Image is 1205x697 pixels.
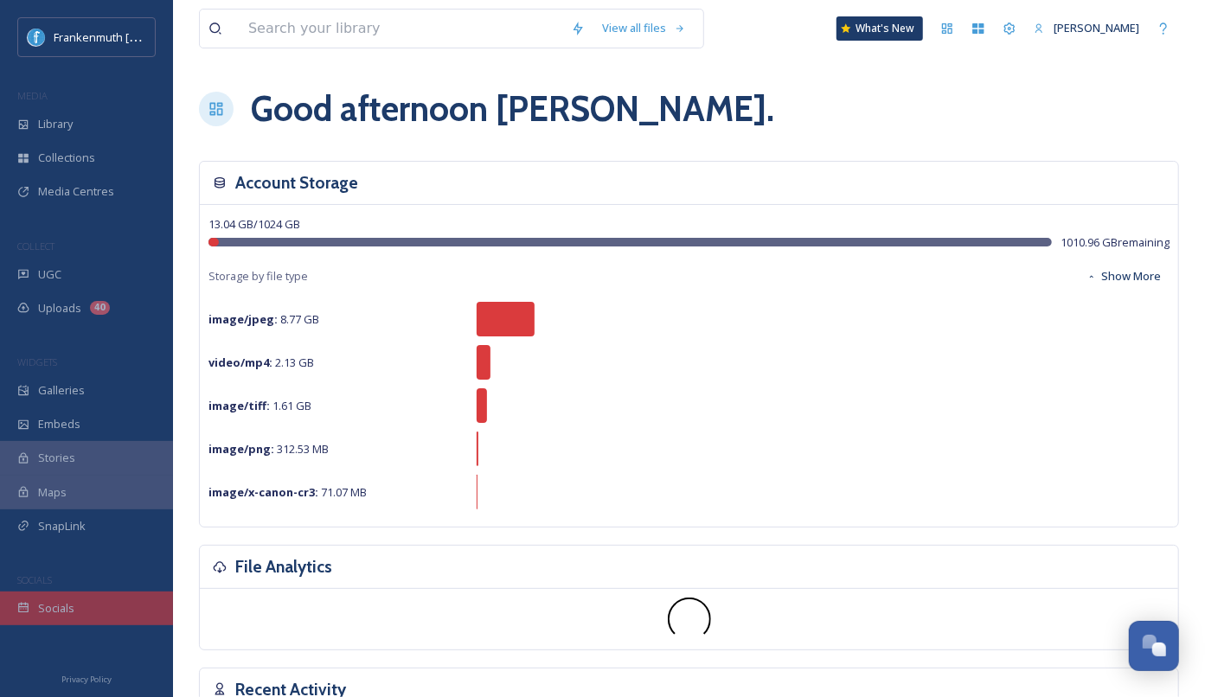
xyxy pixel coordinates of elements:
[38,266,61,283] span: UGC
[208,311,278,327] strong: image/jpeg :
[235,170,358,195] h3: Account Storage
[208,268,308,285] span: Storage by file type
[38,150,95,166] span: Collections
[17,240,54,253] span: COLLECT
[208,441,329,457] span: 312.53 MB
[1061,234,1170,251] span: 1010.96 GB remaining
[208,484,318,500] strong: image/x-canon-cr3 :
[208,216,300,232] span: 13.04 GB / 1024 GB
[17,573,52,586] span: SOCIALS
[208,441,274,457] strong: image/png :
[240,10,562,48] input: Search your library
[38,450,75,466] span: Stories
[208,398,311,413] span: 1.61 GB
[38,183,114,200] span: Media Centres
[38,600,74,617] span: Socials
[61,668,112,688] a: Privacy Policy
[208,484,367,500] span: 71.07 MB
[38,116,73,132] span: Library
[235,554,332,579] h3: File Analytics
[38,300,81,317] span: Uploads
[61,674,112,685] span: Privacy Policy
[38,416,80,432] span: Embeds
[208,311,319,327] span: 8.77 GB
[1025,11,1148,45] a: [PERSON_NAME]
[1078,259,1170,293] button: Show More
[54,29,184,45] span: Frankenmuth [US_STATE]
[38,484,67,501] span: Maps
[17,355,57,368] span: WIDGETS
[836,16,923,41] a: What's New
[17,89,48,102] span: MEDIA
[208,398,270,413] strong: image/tiff :
[38,518,86,534] span: SnapLink
[208,355,314,370] span: 2.13 GB
[593,11,695,45] a: View all files
[90,301,110,315] div: 40
[1129,621,1179,671] button: Open Chat
[1054,20,1139,35] span: [PERSON_NAME]
[208,355,272,370] strong: video/mp4 :
[28,29,45,46] img: Social%20Media%20PFP%202025.jpg
[251,83,774,135] h1: Good afternoon [PERSON_NAME] .
[38,382,85,399] span: Galleries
